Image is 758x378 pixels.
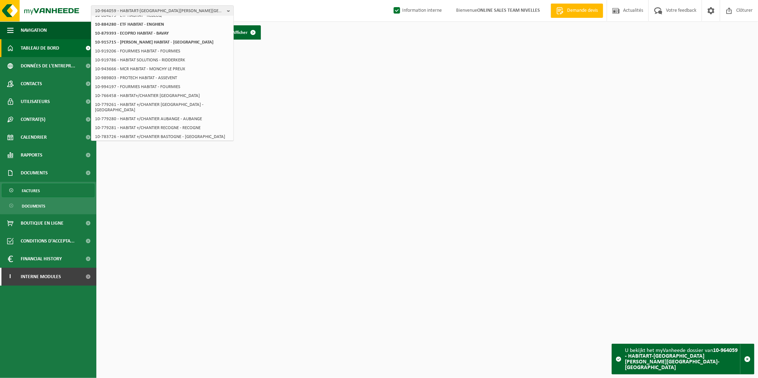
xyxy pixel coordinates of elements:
[565,7,600,14] span: Demande devis
[93,114,232,123] li: 10-779280 - HABITAT +/CHANTIER AUBANGE - AUBANGE
[227,25,260,40] a: Afficher
[93,132,232,141] li: 10-783726 - HABITAT +/CHANTIER BASTOGNE - [GEOGRAPHIC_DATA]
[95,40,213,45] strong: 10-915715 - [PERSON_NAME] HABITAT - [GEOGRAPHIC_DATA]
[21,232,75,250] span: Conditions d'accepta...
[392,5,442,16] label: Information interne
[21,128,47,146] span: Calendrier
[21,75,42,93] span: Contacts
[21,21,47,39] span: Navigation
[625,344,740,374] div: U bekijkt het myVanheede dossier van
[551,4,603,18] a: Demande devis
[21,146,42,164] span: Rapports
[232,30,248,35] span: Afficher
[93,73,232,82] li: 10-989803 - PROTECH HABITAT - ASSEVENT
[93,56,232,65] li: 10-919786 - HABITAT SOLUTIONS - RIDDERKERK
[21,268,61,286] span: Interne modules
[93,47,232,56] li: 10-919206 - FOURMIES HABITAT - FOURMIES
[22,199,45,213] span: Documents
[21,111,45,128] span: Contrat(s)
[22,184,40,198] span: Factures
[93,100,232,114] li: 10-779261 - HABITAT +/CHANTIER [GEOGRAPHIC_DATA] - [GEOGRAPHIC_DATA]
[21,164,48,182] span: Documents
[7,268,14,286] span: I
[21,250,62,268] span: Financial History
[21,39,59,57] span: Tableau de bord
[21,93,50,111] span: Utilisateurs
[95,31,169,36] strong: 10-879393 - ECOPRO HABITAT - BAVAY
[93,82,232,91] li: 10-994197 - FOURMIES HABITAT - FOURMIES
[21,214,64,232] span: Boutique en ligne
[93,123,232,132] li: 10-779281 - HABITAT +/CHANTIER RECOGNE - RECOGNE
[93,65,232,73] li: 10-943666 - MCR HABITAT - MONCHY LE PREUX
[2,184,95,197] a: Factures
[21,57,75,75] span: Données de l'entrepr...
[95,6,224,16] span: 10-964059 - HABITART-[GEOGRAPHIC_DATA][PERSON_NAME][GEOGRAPHIC_DATA]-[GEOGRAPHIC_DATA]
[95,22,164,27] strong: 10-884280 - ETF HABITAT - ENGHIEN
[91,5,234,16] button: 10-964059 - HABITART-[GEOGRAPHIC_DATA][PERSON_NAME][GEOGRAPHIC_DATA]-[GEOGRAPHIC_DATA]
[2,199,95,213] a: Documents
[625,348,738,371] strong: 10-964059 - HABITART-[GEOGRAPHIC_DATA][PERSON_NAME][GEOGRAPHIC_DATA]-[GEOGRAPHIC_DATA]
[93,91,232,100] li: 10-766458 - HABITAT+/CHANTIER [GEOGRAPHIC_DATA]
[477,8,540,13] strong: ONLINE SALES TEAM NIVELLES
